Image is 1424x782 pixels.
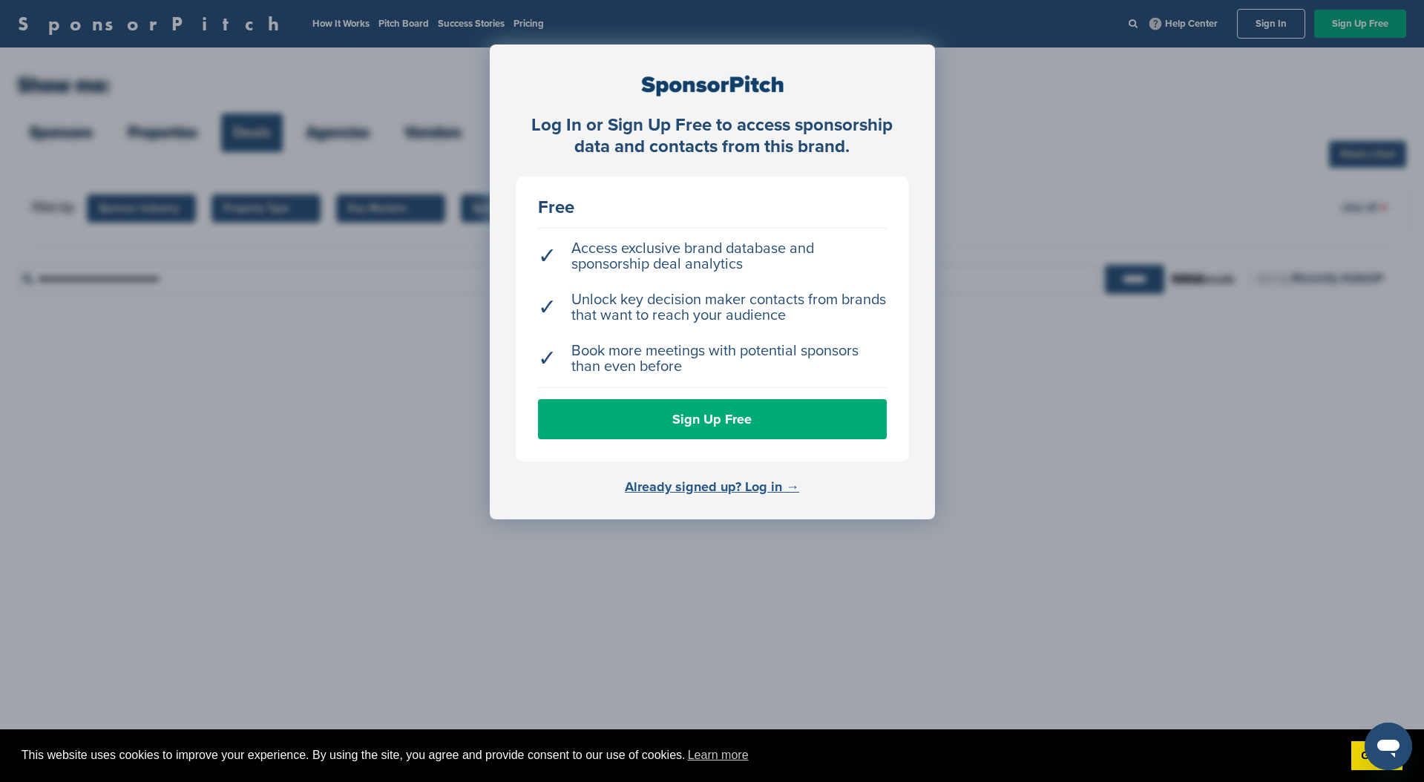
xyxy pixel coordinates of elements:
[538,300,557,315] span: ✓
[538,351,557,367] span: ✓
[538,249,557,264] span: ✓
[516,115,909,158] div: Log In or Sign Up Free to access sponsorship data and contacts from this brand.
[538,336,887,382] li: Book more meetings with potential sponsors than even before
[1365,723,1412,770] iframe: Button to launch messaging window
[686,744,751,766] a: learn more about cookies
[538,199,887,217] div: Free
[538,285,887,331] li: Unlock key decision maker contacts from brands that want to reach your audience
[538,399,887,439] a: Sign Up Free
[538,234,887,280] li: Access exclusive brand database and sponsorship deal analytics
[22,744,1339,766] span: This website uses cookies to improve your experience. By using the site, you agree and provide co...
[625,479,799,495] a: Already signed up? Log in →
[1351,741,1402,771] a: dismiss cookie message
